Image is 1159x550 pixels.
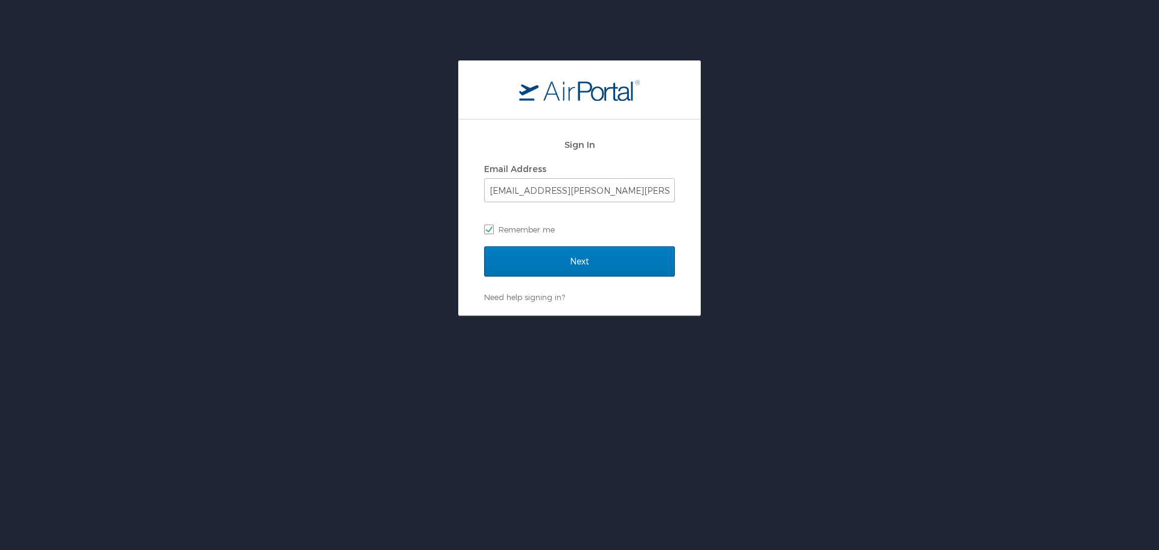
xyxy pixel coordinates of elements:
label: Remember me [484,220,675,238]
input: Next [484,246,675,277]
h2: Sign In [484,138,675,152]
label: Email Address [484,164,546,174]
img: logo [519,79,640,101]
a: Need help signing in? [484,292,565,302]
